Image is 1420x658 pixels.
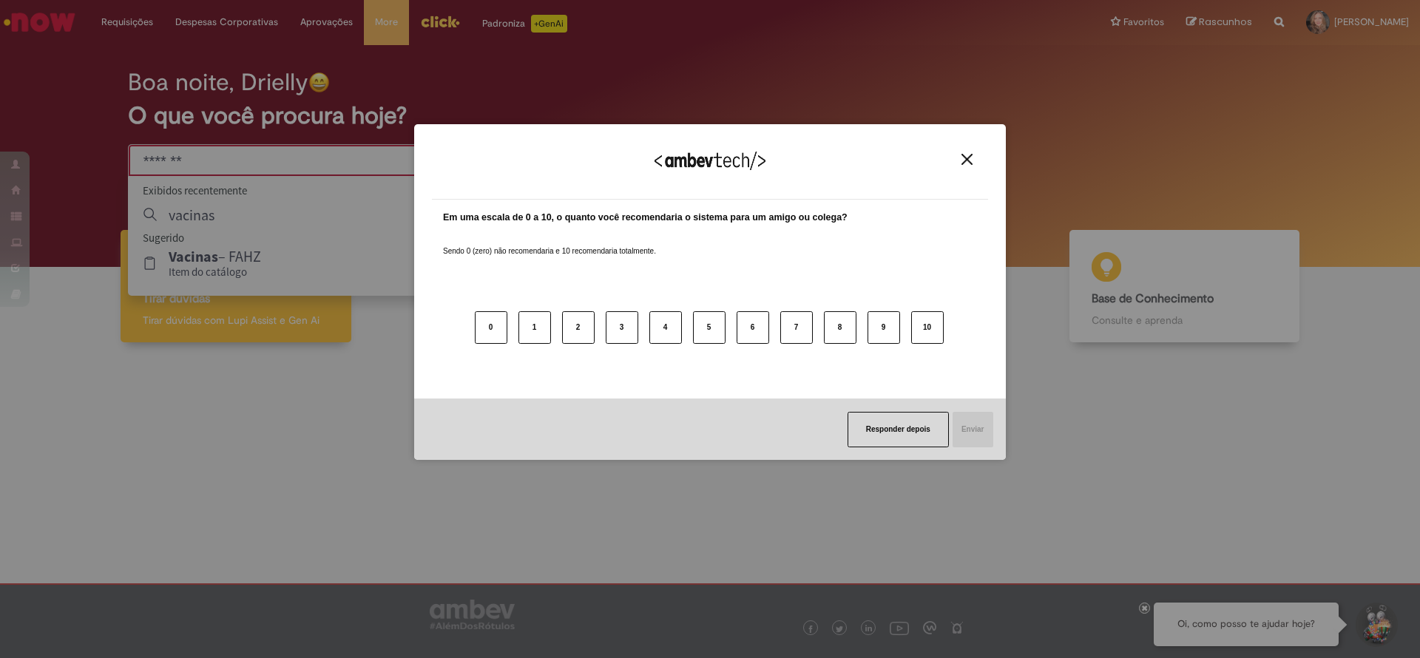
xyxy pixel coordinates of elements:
button: 3 [606,311,638,344]
label: Sendo 0 (zero) não recomendaria e 10 recomendaria totalmente. [443,228,656,257]
button: 9 [868,311,900,344]
button: Close [957,153,977,166]
label: Em uma escala de 0 a 10, o quanto você recomendaria o sistema para um amigo ou colega? [443,211,848,225]
button: Responder depois [848,412,949,447]
img: Close [961,154,973,165]
button: 8 [824,311,856,344]
img: Logo Ambevtech [655,152,765,170]
button: 7 [780,311,813,344]
button: 2 [562,311,595,344]
button: 6 [737,311,769,344]
button: 10 [911,311,944,344]
button: 4 [649,311,682,344]
button: 0 [475,311,507,344]
button: 5 [693,311,726,344]
button: 1 [518,311,551,344]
